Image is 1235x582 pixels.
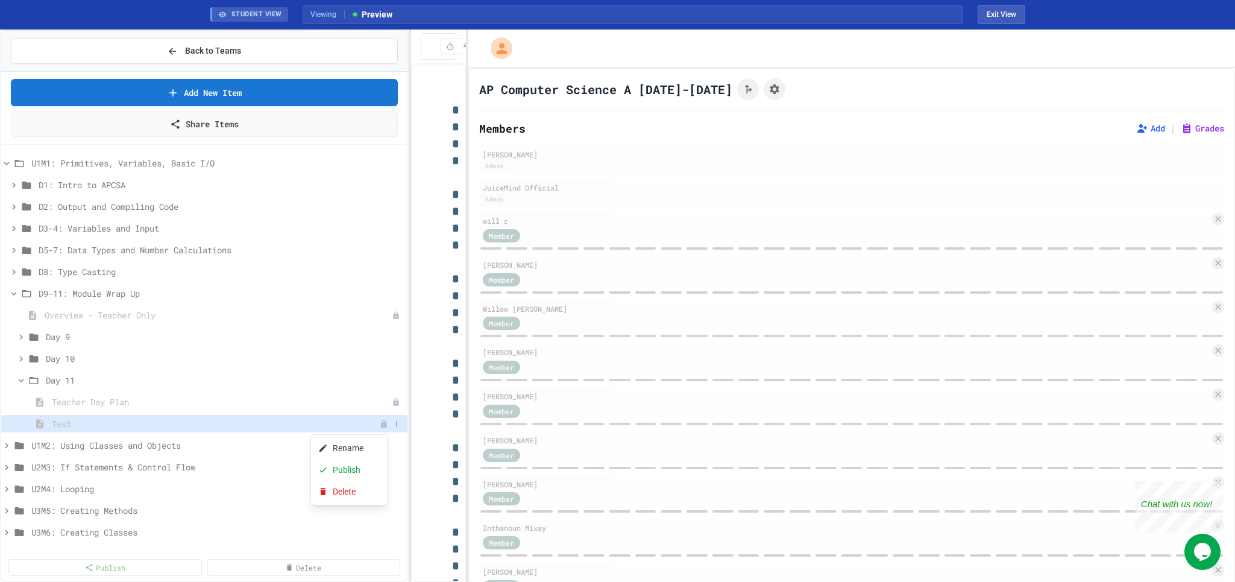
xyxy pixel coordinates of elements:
button: Delete [311,481,387,502]
button: Publish [311,459,387,481]
iframe: chat widget [1135,481,1223,533]
button: Rename [311,437,387,459]
iframe: chat widget [1184,534,1223,570]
